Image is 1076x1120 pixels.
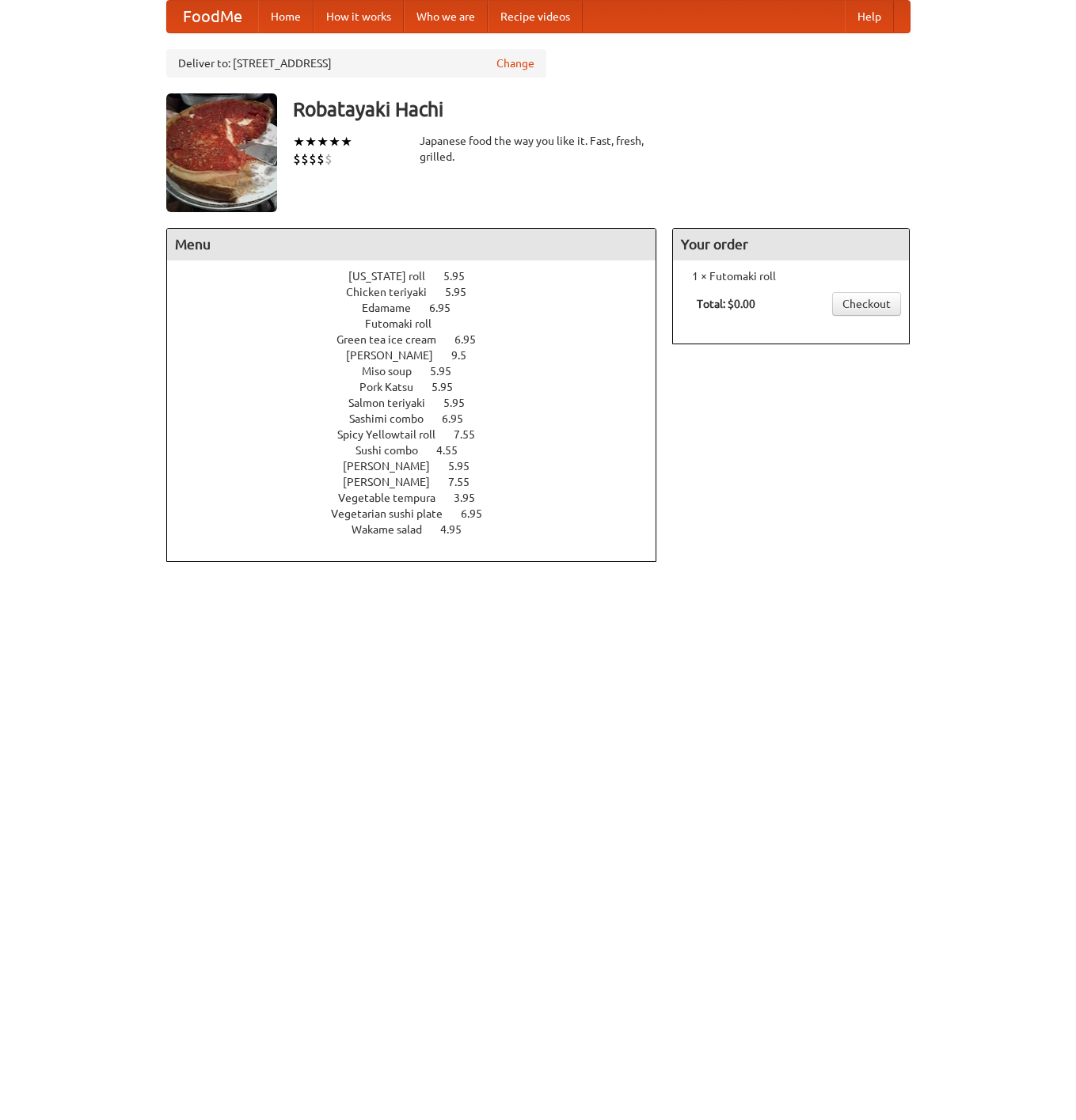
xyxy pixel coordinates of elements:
[365,317,447,330] span: Futomaki roll
[404,1,488,32] a: Who we are
[167,1,258,32] a: FoodMe
[348,397,494,409] a: Salmon teriyaki 5.95
[349,412,492,425] a: Sashimi combo 6.95
[429,302,466,314] span: 6.95
[832,292,901,316] a: Checkout
[697,298,755,310] b: Total: $0.00
[338,492,451,504] span: Vegetable tempura
[343,476,446,488] span: [PERSON_NAME]
[167,229,656,260] h4: Menu
[336,333,505,346] a: Green tea ice cream 6.95
[362,365,428,378] span: Miso soup
[293,133,305,150] li: ★
[166,93,277,212] img: angular.jpg
[443,397,481,409] span: 5.95
[317,133,329,150] li: ★
[845,1,894,32] a: Help
[496,55,534,71] a: Change
[362,302,480,314] a: Edamame 6.95
[305,133,317,150] li: ★
[420,133,657,165] div: Japanese food the way you like it. Fast, fresh, grilled.
[673,229,909,260] h4: Your order
[451,349,482,362] span: 9.5
[430,365,467,378] span: 5.95
[436,444,473,457] span: 4.55
[359,381,482,393] a: Pork Katsu 5.95
[343,476,499,488] a: [PERSON_NAME] 7.55
[440,523,477,536] span: 4.95
[329,133,340,150] li: ★
[346,349,449,362] span: [PERSON_NAME]
[325,150,333,168] li: $
[362,365,481,378] a: Miso soup 5.95
[337,428,504,441] a: Spicy Yellowtail roll 7.55
[340,133,352,150] li: ★
[454,492,491,504] span: 3.95
[348,397,441,409] span: Salmon teriyaki
[355,444,434,457] span: Sushi combo
[301,150,309,168] li: $
[365,317,477,330] a: Futomaki roll
[461,507,498,520] span: 6.95
[346,286,443,298] span: Chicken teriyaki
[343,460,446,473] span: [PERSON_NAME]
[454,428,491,441] span: 7.55
[331,507,511,520] a: Vegetarian sushi plate 6.95
[432,381,469,393] span: 5.95
[346,349,496,362] a: [PERSON_NAME] 9.5
[331,507,458,520] span: Vegetarian sushi plate
[343,460,499,473] a: [PERSON_NAME] 5.95
[317,150,325,168] li: $
[166,49,546,78] div: Deliver to: [STREET_ADDRESS]
[309,150,317,168] li: $
[352,523,438,536] span: Wakame salad
[258,1,314,32] a: Home
[454,333,492,346] span: 6.95
[355,444,487,457] a: Sushi combo 4.55
[293,150,301,168] li: $
[352,523,491,536] a: Wakame salad 4.95
[681,268,901,284] li: 1 × Futomaki roll
[488,1,583,32] a: Recipe videos
[348,270,494,283] a: [US_STATE] roll 5.95
[293,93,911,125] h3: Robatayaki Hachi
[442,412,479,425] span: 6.95
[314,1,404,32] a: How it works
[448,476,485,488] span: 7.55
[336,333,452,346] span: Green tea ice cream
[337,428,451,441] span: Spicy Yellowtail roll
[348,270,441,283] span: [US_STATE] roll
[349,412,439,425] span: Sashimi combo
[346,286,496,298] a: Chicken teriyaki 5.95
[362,302,427,314] span: Edamame
[338,492,504,504] a: Vegetable tempura 3.95
[359,381,429,393] span: Pork Katsu
[448,460,485,473] span: 5.95
[445,286,482,298] span: 5.95
[443,270,481,283] span: 5.95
